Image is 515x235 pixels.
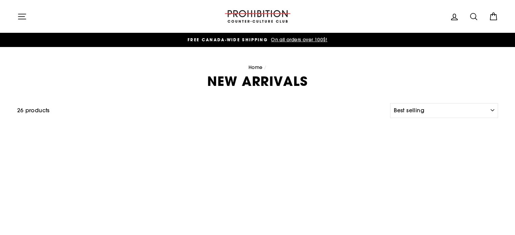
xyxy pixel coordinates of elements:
[224,10,292,23] img: PROHIBITION COUNTER-CULTURE CLUB
[17,75,498,88] h1: NEW ARRIVALS
[249,64,263,70] a: Home
[269,37,327,43] span: On all orders over 100$!
[17,106,388,115] div: 26 products
[188,37,268,43] span: FREE CANADA-WIDE SHIPPING
[19,36,496,44] a: FREE CANADA-WIDE SHIPPING On all orders over 100$!
[264,64,266,70] span: /
[17,64,498,71] nav: breadcrumbs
